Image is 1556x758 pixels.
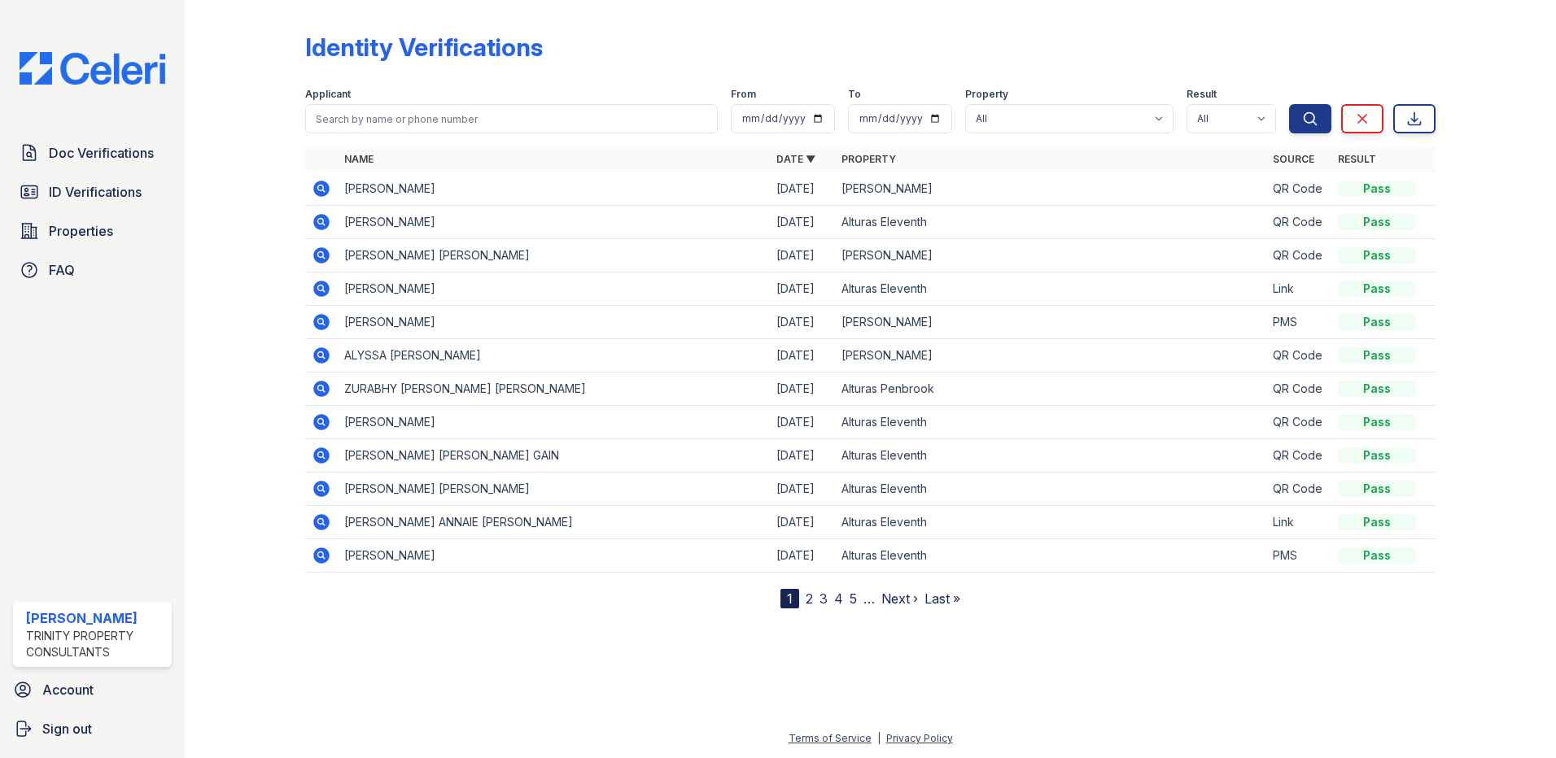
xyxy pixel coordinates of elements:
td: Link [1266,272,1331,306]
a: Last » [924,590,960,607]
a: Result [1338,153,1376,165]
td: [PERSON_NAME] [338,406,770,439]
td: [PERSON_NAME] [338,206,770,239]
td: [PERSON_NAME] [338,272,770,306]
td: [DATE] [770,406,835,439]
a: 5 [850,590,857,607]
img: CE_Logo_Blue-a8612792a0a2168367f1c8372b55b34899dd931a85d93a1a3d3e32e68fde9ad4.png [7,52,178,85]
td: QR Code [1266,473,1331,506]
div: Pass [1338,381,1416,397]
td: [DATE] [770,506,835,539]
span: ID Verifications [49,182,142,202]
a: 2 [806,590,813,607]
td: [PERSON_NAME] [PERSON_NAME] [338,473,770,506]
td: [DATE] [770,473,835,506]
td: Alturas Eleventh [835,473,1267,506]
span: FAQ [49,260,75,280]
td: QR Code [1266,372,1331,406]
td: [PERSON_NAME] [338,306,770,339]
td: [PERSON_NAME] [PERSON_NAME] GAIN [338,439,770,473]
a: 4 [834,590,843,607]
a: Properties [13,215,172,247]
td: Alturas Eleventh [835,506,1267,539]
td: [PERSON_NAME] [835,306,1267,339]
a: Account [7,673,178,706]
a: Next › [881,590,918,607]
td: [PERSON_NAME] [338,539,770,573]
a: ID Verifications [13,176,172,208]
div: | [877,732,881,744]
td: [DATE] [770,539,835,573]
div: 1 [780,589,799,608]
td: Alturas Eleventh [835,439,1267,473]
div: Pass [1338,181,1416,197]
td: QR Code [1266,339,1331,372]
td: QR Code [1266,206,1331,239]
td: [PERSON_NAME] [835,339,1267,372]
td: [DATE] [770,206,835,239]
td: [PERSON_NAME] [338,172,770,206]
td: [PERSON_NAME] [PERSON_NAME] [338,239,770,272]
input: Search by name or phone number [305,104,718,133]
div: Trinity Property Consultants [26,628,165,660]
div: Pass [1338,247,1416,264]
td: [PERSON_NAME] [835,172,1267,206]
a: Source [1273,153,1314,165]
label: Applicant [305,88,351,101]
label: To [848,88,861,101]
div: Pass [1338,347,1416,364]
td: QR Code [1266,172,1331,206]
td: [DATE] [770,239,835,272]
a: Privacy Policy [886,732,953,744]
div: Pass [1338,314,1416,330]
div: Pass [1338,214,1416,230]
td: ZURABHY [PERSON_NAME] [PERSON_NAME] [338,372,770,406]
label: From [731,88,756,101]
div: Pass [1338,447,1416,464]
td: [DATE] [770,339,835,372]
td: [DATE] [770,372,835,406]
a: Sign out [7,712,178,745]
td: [DATE] [770,272,835,306]
a: 3 [820,590,828,607]
td: Alturas Eleventh [835,406,1267,439]
td: [DATE] [770,172,835,206]
div: Pass [1338,514,1416,530]
td: Alturas Eleventh [835,272,1267,306]
label: Property [965,88,1008,101]
td: [DATE] [770,439,835,473]
td: [DATE] [770,306,835,339]
span: Properties [49,221,113,241]
a: Name [344,153,374,165]
td: [PERSON_NAME] ANNAIE [PERSON_NAME] [338,506,770,539]
span: Doc Verifications [49,143,154,163]
div: Pass [1338,547,1416,564]
div: [PERSON_NAME] [26,608,165,628]
td: QR Code [1266,439,1331,473]
td: Alturas Eleventh [835,206,1267,239]
div: Pass [1338,414,1416,430]
a: Date ▼ [776,153,815,165]
td: PMS [1266,539,1331,573]
span: Account [42,680,94,699]
a: Terms of Service [789,732,872,744]
td: QR Code [1266,239,1331,272]
div: Pass [1338,281,1416,297]
td: QR Code [1266,406,1331,439]
span: Sign out [42,719,92,738]
td: Alturas Eleventh [835,539,1267,573]
span: … [863,589,875,608]
div: Pass [1338,481,1416,497]
td: PMS [1266,306,1331,339]
td: ALYSSA [PERSON_NAME] [338,339,770,372]
a: FAQ [13,254,172,286]
div: Identity Verifications [305,33,543,62]
td: Link [1266,506,1331,539]
a: Property [841,153,896,165]
td: [PERSON_NAME] [835,239,1267,272]
a: Doc Verifications [13,137,172,169]
label: Result [1187,88,1217,101]
td: Alturas Penbrook [835,372,1267,406]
